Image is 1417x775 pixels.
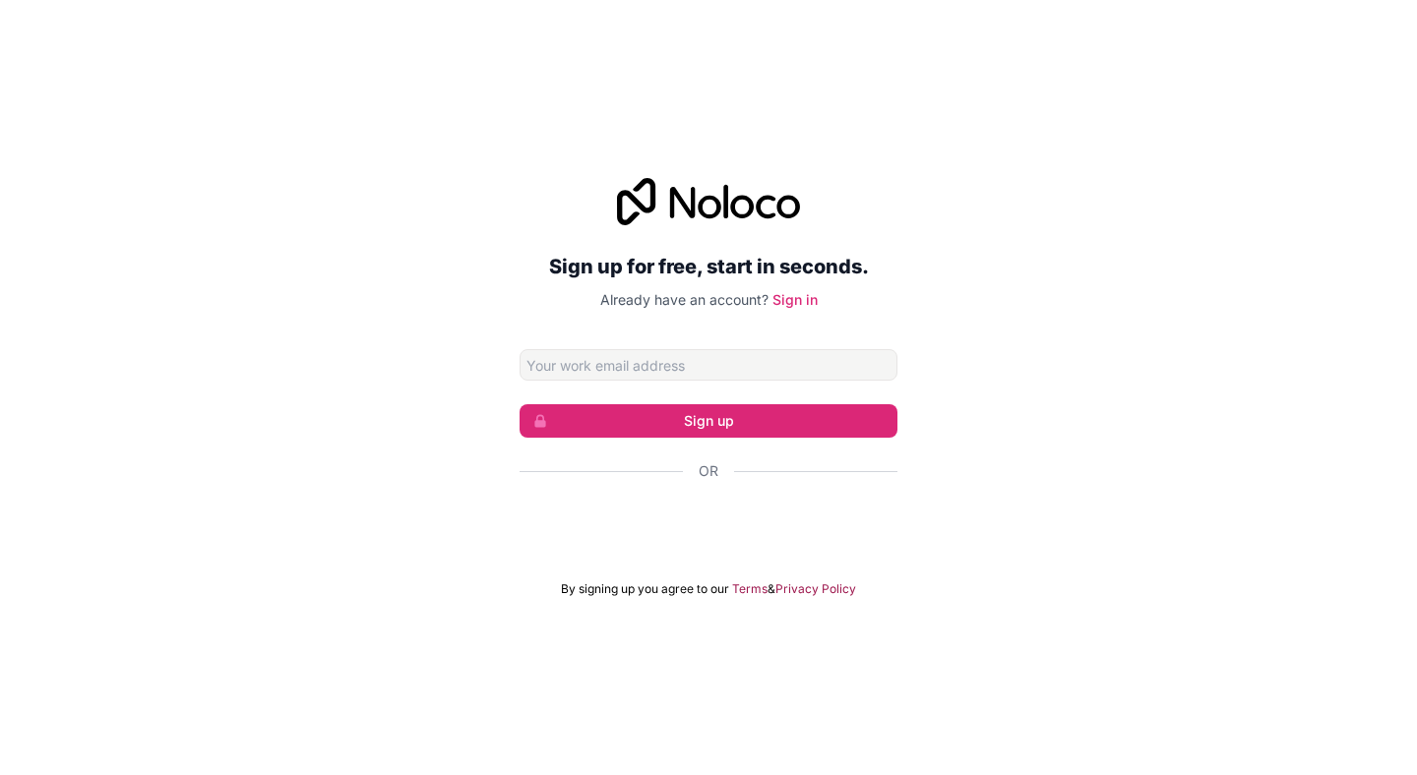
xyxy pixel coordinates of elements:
[732,581,768,597] a: Terms
[510,503,907,546] iframe: Botón de Acceder con Google
[600,291,769,308] span: Already have an account?
[561,581,729,597] span: By signing up you agree to our
[768,581,775,597] span: &
[520,503,897,546] div: Acceder con Google. Se abre en una pestaña nueva
[772,291,818,308] a: Sign in
[520,404,897,438] button: Sign up
[775,581,856,597] a: Privacy Policy
[520,349,897,381] input: Email address
[699,461,718,481] span: Or
[520,249,897,284] h2: Sign up for free, start in seconds.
